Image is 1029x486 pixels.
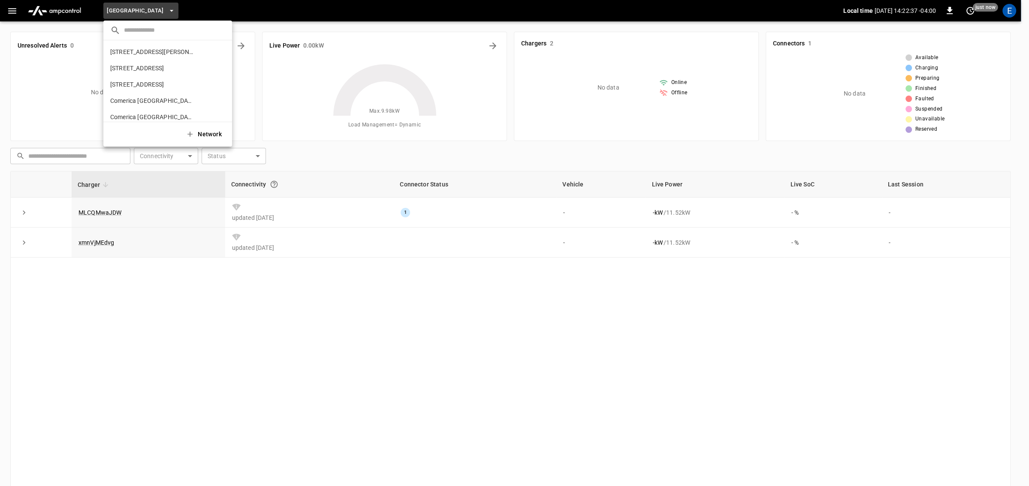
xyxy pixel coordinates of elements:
[110,113,194,121] p: Comerica [GEOGRAPHIC_DATA] - Split 2
[110,64,164,72] p: [STREET_ADDRESS]
[181,126,229,143] button: Network
[110,96,194,105] p: Comerica [GEOGRAPHIC_DATA] - [GEOGRAPHIC_DATA] 1
[110,80,164,89] p: [STREET_ADDRESS]
[110,48,194,56] p: [STREET_ADDRESS][PERSON_NAME]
